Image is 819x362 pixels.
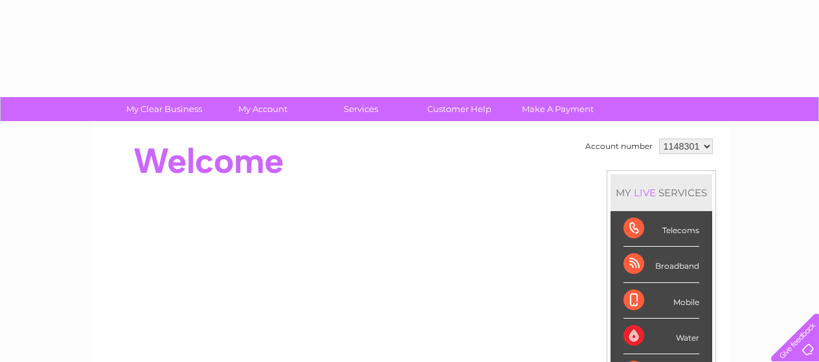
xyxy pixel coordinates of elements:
a: Services [308,97,414,121]
div: Water [623,319,699,354]
a: My Account [209,97,316,121]
td: Account number [582,135,656,157]
a: Make A Payment [504,97,611,121]
div: Broadband [623,247,699,282]
a: Customer Help [406,97,513,121]
a: My Clear Business [111,97,218,121]
div: MY SERVICES [611,174,712,211]
div: Mobile [623,283,699,319]
div: LIVE [631,187,658,199]
div: Telecoms [623,211,699,247]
